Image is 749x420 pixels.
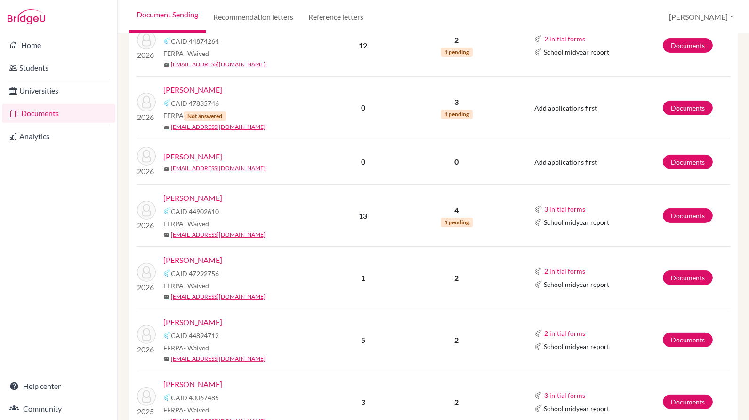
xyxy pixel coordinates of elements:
[137,406,156,417] p: 2025
[2,81,115,100] a: Universities
[544,266,586,277] button: 2 initial forms
[163,281,209,291] span: FERPA
[163,48,209,58] span: FERPA
[2,127,115,146] a: Analytics
[171,393,219,403] span: CAID 40067485
[441,48,473,57] span: 1 pending
[2,36,115,55] a: Home
[402,272,511,284] p: 2
[361,103,365,112] b: 0
[534,405,542,412] img: Common App logo
[163,294,169,300] span: mail
[402,334,511,346] p: 2
[171,293,266,301] a: [EMAIL_ADDRESS][DOMAIN_NAME]
[534,343,542,350] img: Common App logo
[361,273,365,282] b: 1
[137,282,156,293] p: 2026
[402,156,511,167] p: 0
[2,377,115,396] a: Help center
[137,201,156,220] img: Fang, Daniel
[184,406,209,414] span: - Waived
[441,110,473,119] span: 1 pending
[663,333,713,347] a: Documents
[137,93,156,111] img: Edis, Frederick
[534,392,542,399] img: Common App logo
[544,279,609,289] span: School midyear report
[402,396,511,408] p: 2
[171,331,219,341] span: CAID 44894712
[171,230,266,239] a: [EMAIL_ADDRESS][DOMAIN_NAME]
[171,98,219,108] span: CAID 47835746
[163,111,226,121] span: FERPA
[534,281,542,288] img: Common App logo
[544,33,586,44] button: 2 initial forms
[171,60,266,69] a: [EMAIL_ADDRESS][DOMAIN_NAME]
[163,317,222,328] a: [PERSON_NAME]
[544,404,609,413] span: School midyear report
[544,328,586,339] button: 2 initial forms
[544,47,609,57] span: School midyear report
[163,151,222,162] a: [PERSON_NAME]
[137,166,156,177] p: 2026
[663,155,713,169] a: Documents
[171,355,266,363] a: [EMAIL_ADDRESS][DOMAIN_NAME]
[663,270,713,285] a: Documents
[137,263,156,282] img: Fung, Tristan
[361,157,365,166] b: 0
[137,387,156,406] img: Hall, Felix
[137,344,156,355] p: 2026
[361,397,365,406] b: 3
[163,84,222,95] a: [PERSON_NAME]
[534,206,542,213] img: Common App logo
[163,343,209,353] span: FERPA
[663,395,713,409] a: Documents
[163,394,171,401] img: Common App logo
[163,99,171,107] img: Common App logo
[163,125,169,130] span: mail
[184,344,209,352] span: - Waived
[534,330,542,337] img: Common App logo
[663,101,713,115] a: Documents
[171,269,219,278] span: CAID 47292756
[163,219,209,229] span: FERPA
[441,218,473,227] span: 1 pending
[2,58,115,77] a: Students
[163,379,222,390] a: [PERSON_NAME]
[163,62,169,68] span: mail
[544,217,609,227] span: School midyear report
[2,104,115,123] a: Documents
[171,36,219,46] span: CAID 44874264
[163,232,169,238] span: mail
[359,211,367,220] b: 13
[163,405,209,415] span: FERPA
[665,8,738,26] button: [PERSON_NAME]
[534,35,542,43] img: Common App logo
[534,158,597,166] span: Add applications first
[163,166,169,172] span: mail
[402,205,511,216] p: 4
[137,220,156,231] p: 2026
[184,282,209,290] span: - Waived
[359,41,367,50] b: 12
[137,325,156,344] img: Griffin, Kian
[534,268,542,275] img: Common App logo
[8,9,45,24] img: Bridge-U
[544,390,586,401] button: 3 initial forms
[171,123,266,131] a: [EMAIL_ADDRESS][DOMAIN_NAME]
[137,147,156,166] img: Edwards, Luke
[184,111,226,121] span: Not answered
[163,207,171,215] img: Common App logo
[163,357,169,362] span: mail
[163,37,171,45] img: Common App logo
[184,49,209,57] span: - Waived
[534,48,542,56] img: Common App logo
[171,164,266,173] a: [EMAIL_ADDRESS][DOMAIN_NAME]
[184,220,209,228] span: - Waived
[663,38,713,53] a: Documents
[544,341,609,351] span: School midyear report
[163,192,222,204] a: [PERSON_NAME]
[163,254,222,266] a: [PERSON_NAME]
[163,269,171,277] img: Common App logo
[534,104,597,112] span: Add applications first
[171,206,219,216] span: CAID 44902610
